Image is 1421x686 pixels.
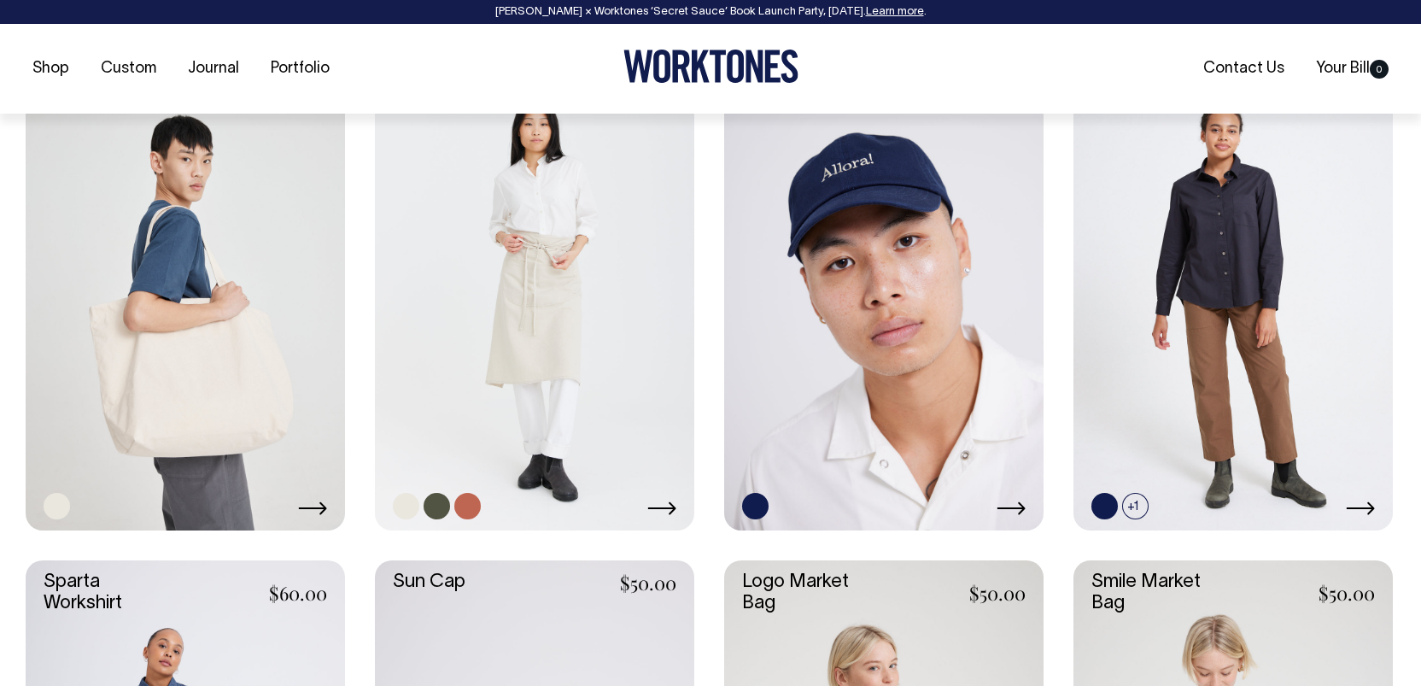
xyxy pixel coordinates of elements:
a: Custom [94,55,163,83]
a: Shop [26,55,76,83]
a: Portfolio [264,55,336,83]
div: [PERSON_NAME] × Worktones ‘Secret Sauce’ Book Launch Party, [DATE]. . [17,6,1404,18]
a: Contact Us [1196,55,1291,83]
a: Journal [181,55,246,83]
a: Your Bill0 [1309,55,1395,83]
a: Learn more [866,7,924,17]
span: 0 [1370,60,1389,79]
span: +1 [1122,493,1149,519]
